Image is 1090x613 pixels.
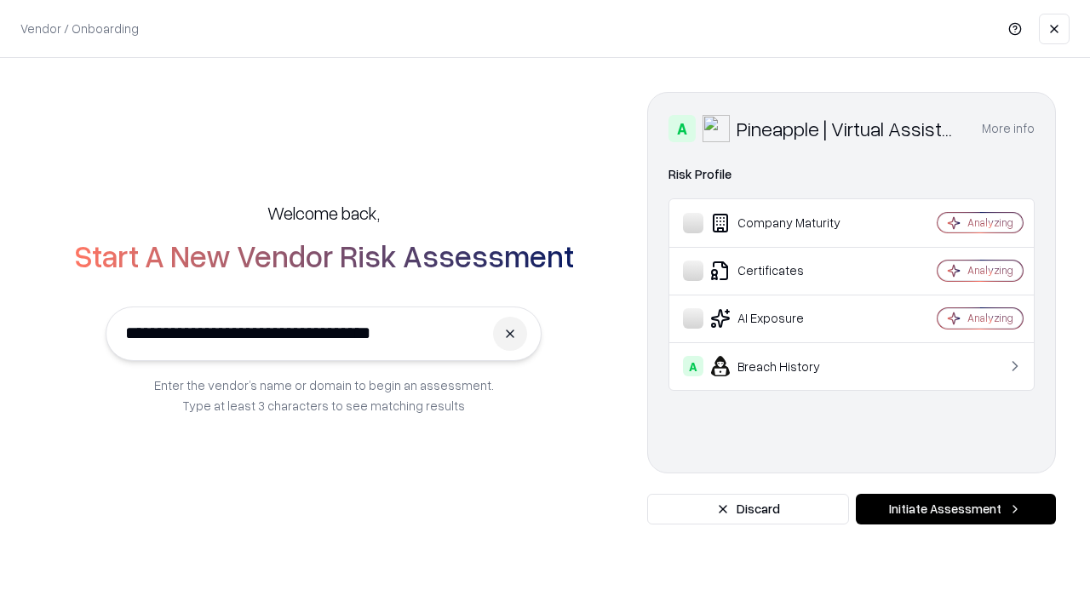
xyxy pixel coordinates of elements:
div: Analyzing [967,263,1013,278]
div: Analyzing [967,215,1013,230]
div: Breach History [683,356,886,376]
button: More info [982,113,1035,144]
div: Risk Profile [668,164,1035,185]
button: Discard [647,494,849,524]
p: Vendor / Onboarding [20,20,139,37]
div: A [668,115,696,142]
div: AI Exposure [683,308,886,329]
button: Initiate Assessment [856,494,1056,524]
div: Analyzing [967,311,1013,325]
div: A [683,356,703,376]
div: Company Maturity [683,213,886,233]
p: Enter the vendor’s name or domain to begin an assessment. Type at least 3 characters to see match... [154,375,494,415]
h5: Welcome back, [267,201,380,225]
div: Pineapple | Virtual Assistant Agency [737,115,961,142]
img: Pineapple | Virtual Assistant Agency [703,115,730,142]
div: Certificates [683,261,886,281]
h2: Start A New Vendor Risk Assessment [74,238,574,272]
